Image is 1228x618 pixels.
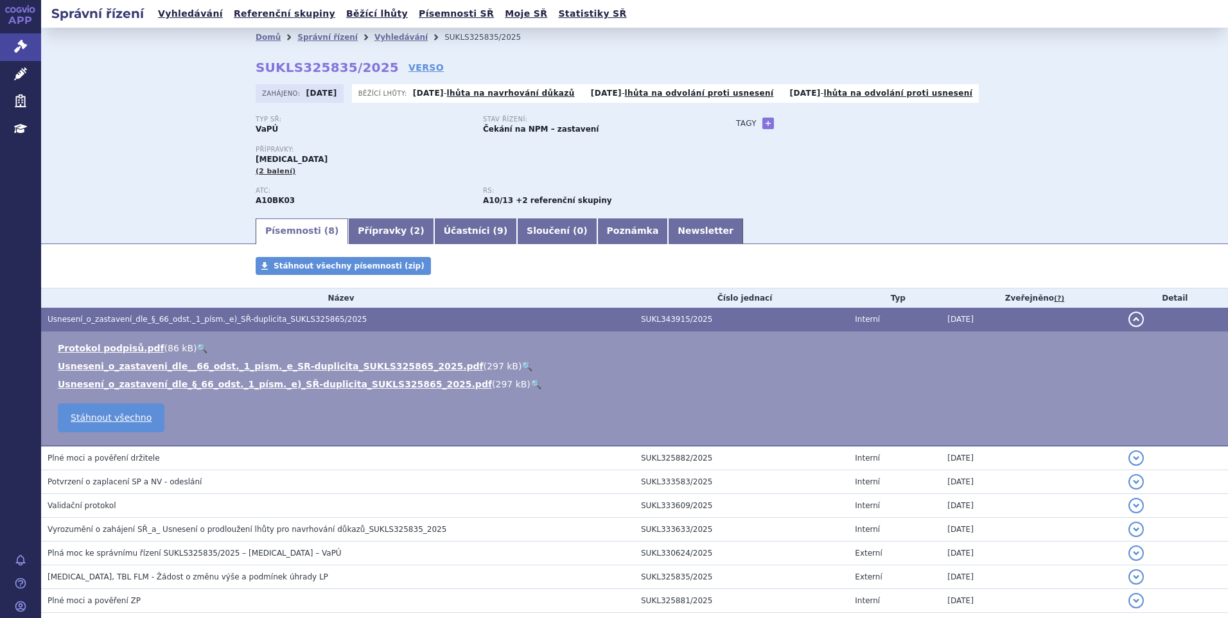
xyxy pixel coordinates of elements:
[483,187,697,195] p: RS:
[328,225,335,236] span: 8
[342,5,412,22] a: Běžící lhůty
[297,33,358,42] a: Správní řízení
[941,494,1121,518] td: [DATE]
[483,196,513,205] strong: metformin a vildagliptin
[48,477,202,486] span: Potvrzení o zaplacení SP a NV - odeslání
[48,315,367,324] span: Usnesení_o_zastavení_dle_§_66_odst._1_písm._e)_SŘ-duplicita_SUKLS325865/2025
[415,5,498,22] a: Písemnosti SŘ
[1122,288,1228,308] th: Detail
[941,446,1121,470] td: [DATE]
[597,218,669,244] a: Poznámka
[554,5,630,22] a: Statistiky SŘ
[1128,498,1144,513] button: detail
[591,88,774,98] p: -
[487,361,518,371] span: 297 kB
[48,454,160,463] span: Plné moci a pověření držitele
[483,125,599,134] strong: Čekání na NPM – zastavení
[635,518,848,542] td: SUKL333633/2025
[941,470,1121,494] td: [DATE]
[48,549,342,558] span: Plná moc ke správnímu řízení SUKLS325835/2025 – JARDIANCE – VaPÚ
[941,518,1121,542] td: [DATE]
[635,589,848,613] td: SUKL325881/2025
[941,589,1121,613] td: [DATE]
[848,288,941,308] th: Typ
[256,60,399,75] strong: SUKLS325835/2025
[635,494,848,518] td: SUKL333609/2025
[1128,569,1144,585] button: detail
[1128,450,1144,466] button: detail
[790,88,973,98] p: -
[762,118,774,129] a: +
[1128,545,1144,561] button: detail
[1128,474,1144,490] button: detail
[58,343,164,353] a: Protokol podpisů.pdf
[306,89,337,98] strong: [DATE]
[855,572,882,581] span: Externí
[256,146,710,154] p: Přípravky:
[516,196,611,205] strong: +2 referenční skupiny
[577,225,583,236] span: 0
[591,89,622,98] strong: [DATE]
[941,565,1121,589] td: [DATE]
[58,360,1215,373] li: ( )
[256,187,470,195] p: ATC:
[348,218,434,244] a: Přípravky (2)
[256,125,278,134] strong: VaPÚ
[262,88,303,98] span: Zahájeno:
[635,542,848,565] td: SUKL330624/2025
[855,477,880,486] span: Interní
[197,343,207,353] a: 🔍
[256,257,431,275] a: Stáhnout všechny písemnosti (zip)
[668,218,743,244] a: Newsletter
[48,525,446,534] span: Vyrozumění o zahájení SŘ_a_ Usnesení o prodloužení lhůty pro navrhování důkazů_SUKLS325835_2025
[58,342,1215,355] li: ( )
[256,167,296,175] span: (2 balení)
[522,361,532,371] a: 🔍
[48,572,328,581] span: JARDIANCE, TBL FLM - Žádost o změnu výše a podmínek úhrady LP
[790,89,821,98] strong: [DATE]
[168,343,193,353] span: 86 kB
[414,225,421,236] span: 2
[823,89,972,98] a: lhůta na odvolání proti usnesení
[1054,294,1064,303] abbr: (?)
[497,225,504,236] span: 9
[274,261,425,270] span: Stáhnout všechny písemnosti (zip)
[408,61,444,74] a: VERSO
[374,33,428,42] a: Vyhledávání
[941,288,1121,308] th: Zveřejněno
[230,5,339,22] a: Referenční skupiny
[444,28,538,47] li: SUKLS325835/2025
[517,218,597,244] a: Sloučení (0)
[154,5,227,22] a: Vyhledávání
[531,379,541,389] a: 🔍
[635,446,848,470] td: SUKL325882/2025
[941,542,1121,565] td: [DATE]
[855,525,880,534] span: Interní
[855,549,882,558] span: Externí
[58,379,492,389] a: Usnesení_o_zastavení_dle_§_66_odst._1_písm._e)_SŘ-duplicita_SUKLS325865_2025.pdf
[855,596,880,605] span: Interní
[41,4,154,22] h2: Správní řízení
[256,155,328,164] span: [MEDICAL_DATA]
[635,288,848,308] th: Číslo jednací
[635,565,848,589] td: SUKL325835/2025
[941,308,1121,331] td: [DATE]
[256,196,295,205] strong: EMPAGLIFLOZIN
[855,454,880,463] span: Interní
[635,308,848,331] td: SUKL343915/2025
[1128,522,1144,537] button: detail
[434,218,517,244] a: Účastníci (9)
[625,89,774,98] a: lhůta na odvolání proti usnesení
[256,33,281,42] a: Domů
[501,5,551,22] a: Moje SŘ
[358,88,410,98] span: Běžící lhůty:
[1128,593,1144,608] button: detail
[855,501,880,510] span: Interní
[256,116,470,123] p: Typ SŘ:
[58,378,1215,391] li: ( )
[48,596,141,605] span: Plné moci a pověření ZP
[58,403,164,432] a: Stáhnout všechno
[413,89,444,98] strong: [DATE]
[635,470,848,494] td: SUKL333583/2025
[48,501,116,510] span: Validační protokol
